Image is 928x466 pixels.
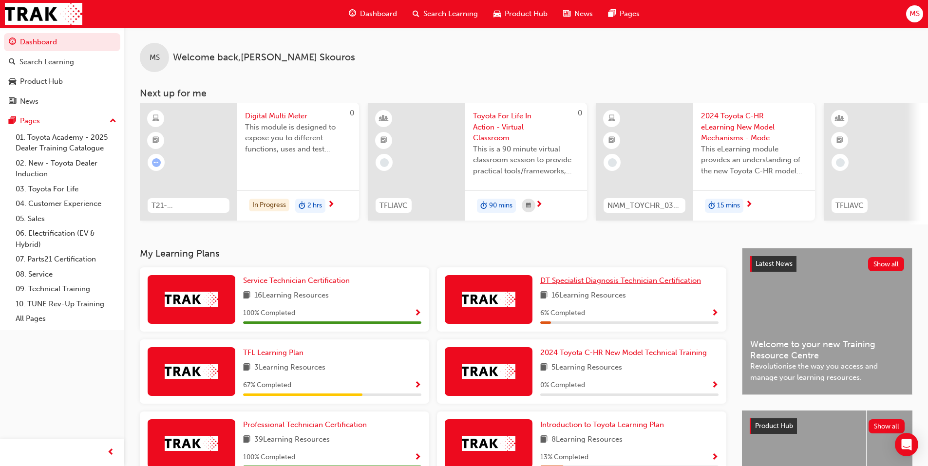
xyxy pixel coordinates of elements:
[701,111,807,144] span: 2024 Toyota C-HR eLearning New Model Mechanisms - Model Outline (Module 1)
[5,3,82,25] a: Trak
[836,134,843,147] span: booktick-icon
[551,434,623,446] span: 8 Learning Resources
[243,348,303,357] span: TFL Learning Plan
[711,307,719,319] button: Show Progress
[462,292,515,307] img: Trak
[414,309,421,318] span: Show Progress
[307,200,322,211] span: 2 hrs
[9,77,16,86] span: car-icon
[152,112,159,125] span: learningResourceType_ELEARNING-icon
[835,200,864,211] span: TFLIAVC
[462,436,515,451] img: Trak
[249,199,289,212] div: In Progress
[574,8,593,19] span: News
[380,112,387,125] span: learningResourceType_INSTRUCTOR_LED-icon
[540,420,664,429] span: Introduction to Toyota Learning Plan
[245,122,351,155] span: This module is designed to expose you to different functions, uses and test procedures of Digital...
[243,362,250,374] span: book-icon
[107,447,114,459] span: prev-icon
[20,115,40,127] div: Pages
[906,5,923,22] button: MS
[254,362,325,374] span: 3 Learning Resources
[380,158,389,167] span: learningRecordVerb_NONE-icon
[4,93,120,111] a: News
[708,200,715,212] span: duration-icon
[173,52,355,63] span: Welcome back , [PERSON_NAME] Skouros
[551,290,626,302] span: 16 Learning Resources
[12,130,120,156] a: 01. Toyota Academy - 2025 Dealer Training Catalogue
[489,200,512,211] span: 90 mins
[243,419,371,430] a: Professional Technician Certification
[607,200,682,211] span: NMM_TOYCHR_032024_MODULE_1
[243,434,250,446] span: book-icon
[243,452,295,463] span: 100 % Completed
[152,134,159,147] span: booktick-icon
[540,308,585,319] span: 6 % Completed
[540,275,705,286] a: DT Specialist Diagnosis Technician Certification
[578,109,582,117] span: 0
[368,103,587,221] a: 0TFLIAVCToyota For Life In Action - Virtual ClassroomThis is a 90 minute virtual classroom sessio...
[327,201,335,209] span: next-icon
[750,256,904,272] a: Latest NewsShow all
[493,8,501,20] span: car-icon
[540,452,588,463] span: 13 % Completed
[4,33,120,51] a: Dashboard
[414,381,421,390] span: Show Progress
[540,434,548,446] span: book-icon
[540,348,707,357] span: 2024 Toyota C-HR New Model Technical Training
[414,307,421,319] button: Show Progress
[254,290,329,302] span: 16 Learning Resources
[608,112,615,125] span: learningResourceType_ELEARNING-icon
[836,158,845,167] span: learningRecordVerb_NONE-icon
[750,361,904,383] span: Revolutionise the way you access and manage your learning resources.
[12,196,120,211] a: 04. Customer Experience
[341,4,405,24] a: guage-iconDashboard
[12,156,120,182] a: 02. New - Toyota Dealer Induction
[608,134,615,147] span: booktick-icon
[608,8,616,20] span: pages-icon
[12,211,120,226] a: 05. Sales
[379,200,408,211] span: TFLIAVC
[755,422,793,430] span: Product Hub
[711,451,719,464] button: Show Progress
[140,103,359,221] a: 0T21-FOD_DMM_PREREQDigital Multi MeterThis module is designed to expose you to different function...
[243,308,295,319] span: 100 % Completed
[4,31,120,112] button: DashboardSearch LearningProduct HubNews
[701,144,807,177] span: This eLearning module provides an understanding of the new Toyota C-HR model line-up and their Ka...
[413,8,419,20] span: search-icon
[152,158,161,167] span: learningRecordVerb_ATTEMPT-icon
[608,158,617,167] span: learningRecordVerb_NONE-icon
[486,4,555,24] a: car-iconProduct Hub
[836,112,843,125] span: learningResourceType_INSTRUCTOR_LED-icon
[480,200,487,212] span: duration-icon
[12,267,120,282] a: 08. Service
[563,8,570,20] span: news-icon
[243,347,307,358] a: TFL Learning Plan
[462,364,515,379] img: Trak
[711,453,719,462] span: Show Progress
[243,275,354,286] a: Service Technician Certification
[473,144,579,177] span: This is a 90 minute virtual classroom session to provide practical tools/frameworks, behaviours a...
[243,380,291,391] span: 67 % Completed
[20,96,38,107] div: News
[165,364,218,379] img: Trak
[555,4,601,24] a: news-iconNews
[405,4,486,24] a: search-iconSearch Learning
[245,111,351,122] span: Digital Multi Meter
[9,97,16,106] span: news-icon
[540,290,548,302] span: book-icon
[110,115,116,128] span: up-icon
[360,8,397,19] span: Dashboard
[868,257,905,271] button: Show all
[350,109,354,117] span: 0
[380,134,387,147] span: booktick-icon
[756,260,793,268] span: Latest News
[540,380,585,391] span: 0 % Completed
[711,381,719,390] span: Show Progress
[9,38,16,47] span: guage-icon
[19,56,74,68] div: Search Learning
[895,433,918,456] div: Open Intercom Messenger
[4,112,120,130] button: Pages
[12,252,120,267] a: 07. Parts21 Certification
[12,297,120,312] a: 10. TUNE Rev-Up Training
